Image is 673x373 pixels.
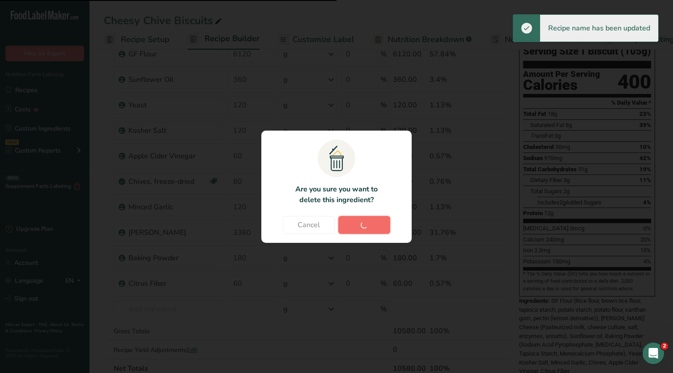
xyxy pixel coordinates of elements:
[283,216,335,234] button: Cancel
[298,220,320,230] span: Cancel
[290,184,383,205] p: Are you sure you want to delete this ingredient?
[540,15,658,42] div: Recipe name has been updated
[661,343,668,350] span: 2
[643,343,664,364] iframe: Intercom live chat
